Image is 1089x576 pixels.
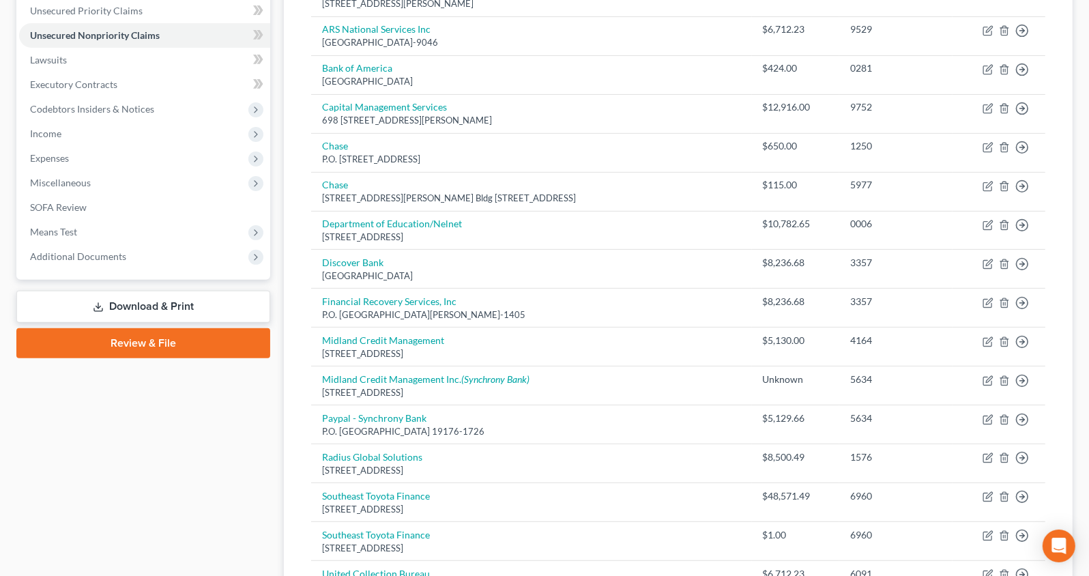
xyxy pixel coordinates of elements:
div: $6,712.23 [763,23,828,36]
div: $5,130.00 [763,334,828,347]
div: $8,500.49 [763,450,828,464]
div: [GEOGRAPHIC_DATA] [322,270,741,283]
div: [STREET_ADDRESS] [322,386,741,399]
div: Open Intercom Messenger [1043,530,1075,562]
span: Executory Contracts [30,78,117,90]
div: Unknown [763,373,828,386]
div: [STREET_ADDRESS] [322,542,741,555]
a: Chase [322,179,348,190]
div: 5977 [850,178,942,192]
a: Bank of America [322,62,392,74]
div: P.O. [STREET_ADDRESS] [322,153,741,166]
a: Chase [322,140,348,152]
div: 1576 [850,450,942,464]
div: [STREET_ADDRESS] [322,347,741,360]
a: Capital Management Services [322,101,447,113]
div: $424.00 [763,61,828,75]
a: Paypal - Synchrony Bank [322,412,426,424]
div: $10,782.65 [763,217,828,231]
div: 5634 [850,412,942,425]
div: 1250 [850,139,942,153]
a: Department of Education/Nelnet [322,218,462,229]
div: $12,916.00 [763,100,828,114]
div: 0281 [850,61,942,75]
a: Download & Print [16,291,270,323]
div: 9529 [850,23,942,36]
div: 698 [STREET_ADDRESS][PERSON_NAME] [322,114,741,127]
div: $8,236.68 [763,295,828,308]
span: Means Test [30,226,77,237]
span: Additional Documents [30,250,126,262]
a: SOFA Review [19,195,270,220]
div: P.O. [GEOGRAPHIC_DATA][PERSON_NAME]-1405 [322,308,741,321]
div: [GEOGRAPHIC_DATA]-9046 [322,36,741,49]
div: [STREET_ADDRESS] [322,503,741,516]
a: Midland Credit Management [322,334,444,346]
a: Unsecured Nonpriority Claims [19,23,270,48]
span: Unsecured Priority Claims [30,5,143,16]
a: Southeast Toyota Finance [322,490,430,502]
div: 3357 [850,256,942,270]
a: Financial Recovery Services, Inc [322,296,456,307]
a: ARS National Services Inc [322,23,431,35]
a: Midland Credit Management Inc.(Synchrony Bank) [322,373,529,385]
span: Unsecured Nonpriority Claims [30,29,160,41]
div: 3357 [850,295,942,308]
span: SOFA Review [30,201,87,213]
a: Review & File [16,328,270,358]
div: $1.00 [763,528,828,542]
div: [GEOGRAPHIC_DATA] [322,75,741,88]
div: $8,236.68 [763,256,828,270]
a: Executory Contracts [19,72,270,97]
div: 9752 [850,100,942,114]
div: [STREET_ADDRESS] [322,231,741,244]
a: Southeast Toyota Finance [322,529,430,541]
div: P.O. [GEOGRAPHIC_DATA] 19176-1726 [322,425,741,438]
a: Lawsuits [19,48,270,72]
div: $5,129.66 [763,412,828,425]
div: $650.00 [763,139,828,153]
span: Codebtors Insiders & Notices [30,103,154,115]
div: 6960 [850,489,942,503]
div: 5634 [850,373,942,386]
span: Miscellaneous [30,177,91,188]
div: 6960 [850,528,942,542]
div: $48,571.49 [763,489,828,503]
span: Income [30,128,61,139]
span: Expenses [30,152,69,164]
div: [STREET_ADDRESS][PERSON_NAME] Bldg [STREET_ADDRESS] [322,192,741,205]
div: 4164 [850,334,942,347]
a: Radius Global Solutions [322,451,422,463]
span: Lawsuits [30,54,67,66]
i: (Synchrony Bank) [461,373,529,385]
a: Discover Bank [322,257,383,268]
div: 0006 [850,217,942,231]
div: $115.00 [763,178,828,192]
div: [STREET_ADDRESS] [322,464,741,477]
